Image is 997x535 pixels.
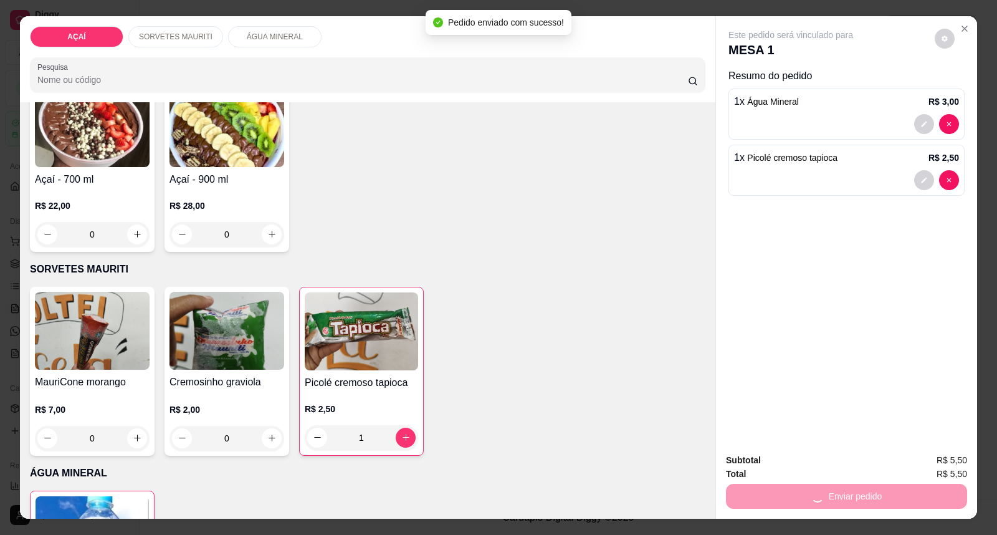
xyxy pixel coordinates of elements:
[247,32,303,42] p: ÁGUA MINERAL
[305,403,418,415] p: R$ 2,50
[169,172,284,187] h4: Açaí - 900 ml
[747,153,837,163] span: Picolé cremoso tapioca
[937,467,967,481] span: R$ 5,50
[169,403,284,416] p: R$ 2,00
[30,466,705,481] p: ÁGUA MINERAL
[37,74,688,86] input: Pesquisa
[747,97,799,107] span: Água Mineral
[728,69,965,84] p: Resumo do pedido
[939,114,959,134] button: decrease-product-quantity
[928,95,959,108] p: R$ 3,00
[448,17,564,27] span: Pedido enviado com sucesso!
[928,152,959,164] p: R$ 2,50
[35,375,150,390] h4: MauriCone morango
[169,292,284,370] img: product-image
[914,170,934,190] button: decrease-product-quantity
[172,428,192,448] button: decrease-product-quantity
[127,428,147,448] button: increase-product-quantity
[734,150,837,165] p: 1 x
[35,172,150,187] h4: Açaí - 700 ml
[305,375,418,390] h4: Picolé cremoso tapioca
[914,114,934,134] button: decrease-product-quantity
[169,89,284,167] img: product-image
[139,32,212,42] p: SORVETES MAURITI
[35,403,150,416] p: R$ 7,00
[935,29,955,49] button: decrease-product-quantity
[955,19,975,39] button: Close
[937,453,967,467] span: R$ 5,50
[35,292,150,370] img: product-image
[35,89,150,167] img: product-image
[169,200,284,212] p: R$ 28,00
[305,292,418,370] img: product-image
[30,262,705,277] p: SORVETES MAURITI
[734,94,799,109] p: 1 x
[726,469,746,479] strong: Total
[307,428,327,448] button: decrease-product-quantity
[37,428,57,448] button: decrease-product-quantity
[35,200,150,212] p: R$ 22,00
[262,428,282,448] button: increase-product-quantity
[728,41,853,59] p: MESA 1
[939,170,959,190] button: decrease-product-quantity
[67,32,85,42] p: AÇAÍ
[728,29,853,41] p: Este pedido será vinculado para
[169,375,284,390] h4: Cremosinho graviola
[37,62,72,72] label: Pesquisa
[433,17,443,27] span: check-circle
[726,455,761,465] strong: Subtotal
[396,428,416,448] button: increase-product-quantity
